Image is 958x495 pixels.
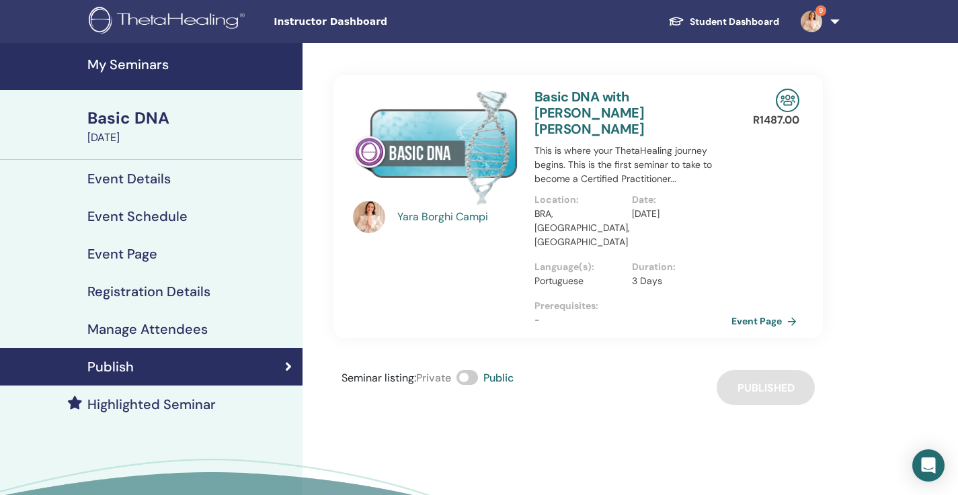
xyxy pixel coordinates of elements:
[342,371,416,385] span: Seminar listing :
[87,246,157,262] h4: Event Page
[79,107,303,146] a: Basic DNA[DATE]
[87,359,134,375] h4: Publish
[353,201,385,233] img: default.jpg
[632,207,721,221] p: [DATE]
[416,371,451,385] span: Private
[89,7,249,37] img: logo.png
[753,112,799,128] p: R 1487.00
[534,260,624,274] p: Language(s) :
[353,89,518,205] img: Basic DNA
[87,107,294,130] div: Basic DNA
[534,274,624,288] p: Portuguese
[632,193,721,207] p: Date :
[397,209,522,225] a: Yara Borghi Campi
[731,311,802,331] a: Event Page
[483,371,514,385] span: Public
[632,274,721,288] p: 3 Days
[87,171,171,187] h4: Event Details
[534,144,729,186] p: This is where your ThetaHealing journey begins. This is the first seminar to take to become a Cer...
[87,283,210,300] h4: Registration Details
[87,321,208,337] h4: Manage Attendees
[657,9,790,34] a: Student Dashboard
[87,396,216,412] h4: Highlighted Seminar
[87,56,294,73] h4: My Seminars
[274,15,475,29] span: Instructor Dashboard
[534,313,729,327] p: -
[776,89,799,112] img: In-Person Seminar
[801,11,822,32] img: default.jpg
[534,88,644,138] a: Basic DNA with [PERSON_NAME] [PERSON_NAME]
[87,130,294,146] div: [DATE]
[87,208,188,224] h4: Event Schedule
[632,260,721,274] p: Duration :
[815,5,826,16] span: 9
[912,449,945,482] div: Open Intercom Messenger
[534,193,624,207] p: Location :
[668,15,684,27] img: graduation-cap-white.svg
[534,299,729,313] p: Prerequisites :
[534,207,624,249] p: BRA, [GEOGRAPHIC_DATA], [GEOGRAPHIC_DATA]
